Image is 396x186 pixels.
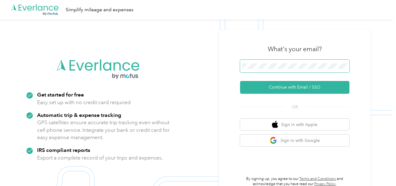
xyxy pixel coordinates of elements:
[240,81,350,94] button: Continue with Email / SSO
[37,147,90,153] strong: IRS compliant reports
[268,45,322,53] h3: What's your email?
[37,154,163,162] p: Export a complete record of your trips and expenses.
[362,152,396,186] iframe: Everlance-gr Chat Button Frame
[37,112,121,118] strong: Automatic trip & expense tracking
[299,177,336,181] a: Terms and Conditions
[37,91,84,98] strong: Get started for free
[284,104,305,110] span: OR
[272,121,278,128] img: apple logo
[240,119,350,131] button: apple logoSign in with Apple
[66,6,133,14] div: Simplify mileage and expenses
[240,135,350,146] button: google logoSign in with Google
[270,137,277,144] img: google logo
[37,119,170,141] p: GPS satellites ensure accurate trip tracking even without cell phone service. Integrate your bank...
[37,99,131,106] p: Easy set up with no credit card required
